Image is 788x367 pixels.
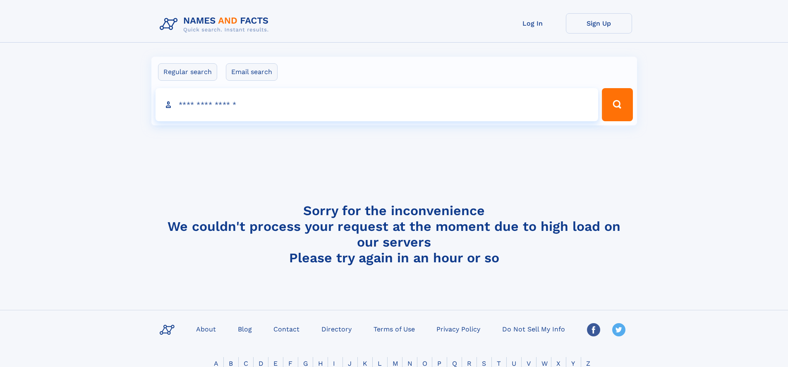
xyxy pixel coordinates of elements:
a: Blog [235,323,255,335]
h4: Sorry for the inconvenience We couldn't process your request at the moment due to high load on ou... [156,203,632,266]
a: About [193,323,219,335]
a: Sign Up [566,13,632,34]
label: Regular search [158,63,217,81]
img: Facebook [587,323,600,336]
img: Logo Names and Facts [156,13,275,36]
a: Do Not Sell My Info [499,323,568,335]
a: Directory [318,323,355,335]
img: Twitter [612,323,625,336]
a: Contact [270,323,303,335]
label: Email search [226,63,278,81]
a: Privacy Policy [433,323,484,335]
a: Terms of Use [370,323,418,335]
a: Log In [500,13,566,34]
input: search input [156,88,599,121]
button: Search Button [602,88,632,121]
